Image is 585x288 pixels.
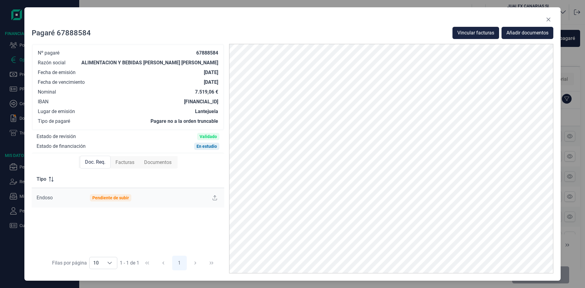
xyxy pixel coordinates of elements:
[502,27,553,39] button: Añadir documentos
[457,29,494,37] span: Vincular facturas
[144,159,172,166] span: Documentos
[38,89,56,95] div: Nominal
[184,99,218,105] div: [FINANCIAL_ID]
[81,60,218,66] div: ALIMENTACION Y BEBIDAS [PERSON_NAME] [PERSON_NAME]
[195,108,218,115] div: Lantejuela
[38,79,85,85] div: Fecha de vencimiento
[111,156,139,169] div: Facturas
[32,28,91,38] div: Pagaré 67888584
[452,27,499,39] button: Vincular facturas
[229,44,553,274] img: PDF Viewer
[80,156,111,169] div: Doc. Req.
[38,118,70,124] div: Tipo de pagaré
[38,69,76,76] div: Fecha de emisión
[37,176,46,183] span: Tipo
[90,257,102,269] span: 10
[85,158,105,166] span: Doc. Req.
[195,89,218,95] div: 7.519,06 €
[37,143,86,149] div: Estado de financiación
[204,69,218,76] div: [DATE]
[140,256,154,270] button: First Page
[92,195,129,200] div: Pendiente de subir
[204,79,218,85] div: [DATE]
[120,261,139,265] span: 1 - 1 de 1
[115,159,134,166] span: Facturas
[196,50,218,56] div: 67888584
[200,134,217,139] div: Validado
[204,256,219,270] button: Last Page
[151,118,218,124] div: Pagare no a la orden truncable
[544,15,553,24] button: Close
[197,144,217,149] div: En estudio
[506,29,548,37] span: Añadir documentos
[38,108,75,115] div: Lugar de emisión
[37,195,53,201] span: Endoso
[188,256,203,270] button: Next Page
[38,99,48,105] div: IBAN
[156,256,171,270] button: Previous Page
[102,257,117,269] div: Choose
[52,259,87,267] div: Filas por página
[38,50,59,56] div: Nº pagaré
[139,156,176,169] div: Documentos
[38,60,66,66] div: Razón social
[172,256,187,270] button: Page 1
[37,133,76,140] div: Estado de revisión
